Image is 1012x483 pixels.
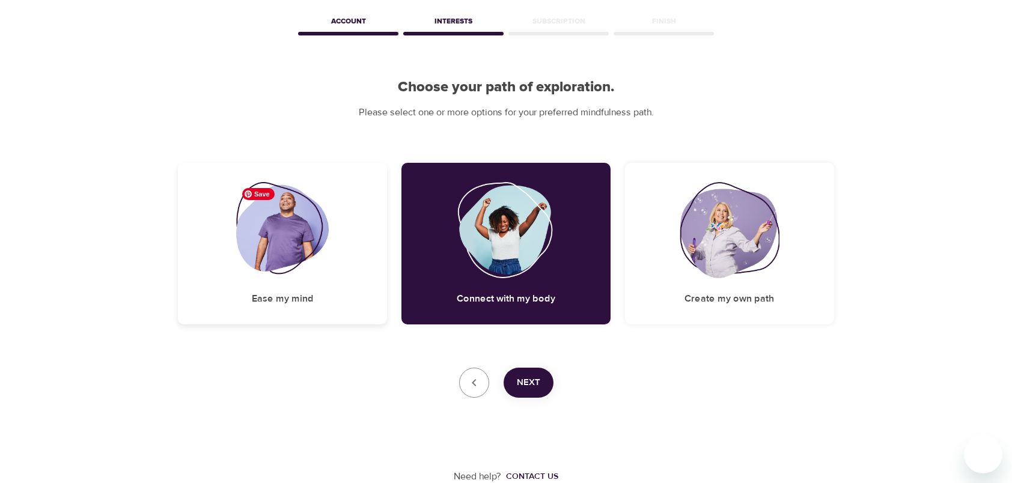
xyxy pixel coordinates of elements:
iframe: Button to launch messaging window [964,435,1002,473]
div: Connect with my bodyConnect with my body [401,163,611,324]
button: Next [504,368,553,398]
h2: Choose your path of exploration. [178,79,834,96]
p: Please select one or more options for your preferred mindfulness path. [178,106,834,120]
div: Contact us [506,470,558,482]
h5: Create my own path [684,293,774,305]
img: Create my own path [680,182,779,278]
a: Contact us [501,470,558,482]
span: Save [242,188,275,200]
span: Next [517,375,540,390]
h5: Ease my mind [252,293,314,305]
div: Ease my mindEase my mind [178,163,387,324]
img: Ease my mind [236,182,329,278]
div: Create my own pathCreate my own path [625,163,834,324]
img: Connect with my body [457,182,555,278]
h5: Connect with my body [457,293,555,305]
